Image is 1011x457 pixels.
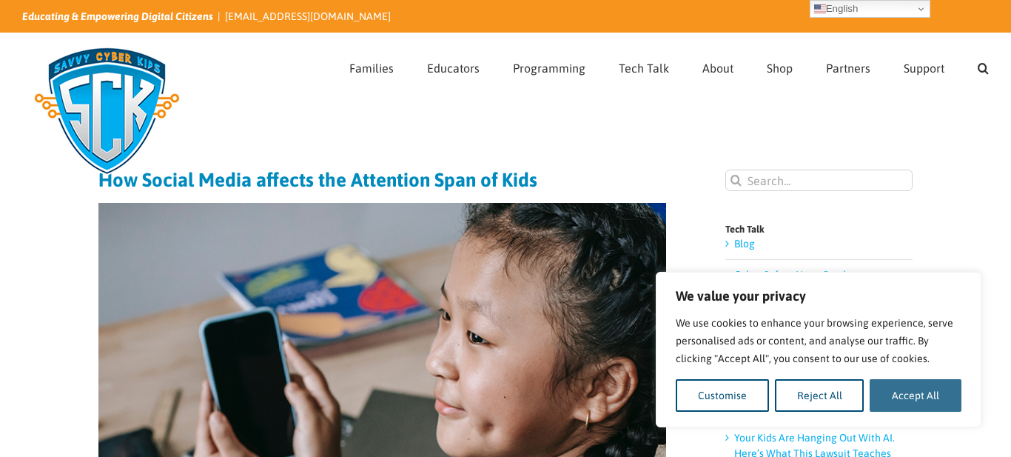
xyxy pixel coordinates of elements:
[725,224,913,234] h4: Tech Talk
[619,62,669,74] span: Tech Talk
[870,379,961,412] button: Accept All
[734,238,755,250] a: Blog
[978,33,989,99] a: Search
[513,62,585,74] span: Programming
[767,33,793,99] a: Shop
[725,170,913,191] input: Search...
[619,33,669,99] a: Tech Talk
[22,37,192,185] img: Savvy Cyber Kids Logo
[98,170,666,190] h1: How Social Media affects the Attention Span of Kids
[734,269,846,281] a: Cyber Safety News Feed
[676,314,961,367] p: We use cookies to enhance your browsing experience, serve personalised ads or content, and analys...
[725,170,747,191] input: Search
[349,33,394,99] a: Families
[22,10,213,22] i: Educating & Empowering Digital Citizens
[427,62,480,74] span: Educators
[775,379,864,412] button: Reject All
[904,33,944,99] a: Support
[767,62,793,74] span: Shop
[349,33,989,99] nav: Main Menu
[676,379,769,412] button: Customise
[904,62,944,74] span: Support
[702,62,733,74] span: About
[225,10,391,22] a: [EMAIL_ADDRESS][DOMAIN_NAME]
[826,62,870,74] span: Partners
[826,33,870,99] a: Partners
[427,33,480,99] a: Educators
[676,287,961,305] p: We value your privacy
[702,33,733,99] a: About
[814,3,826,15] img: en
[513,33,585,99] a: Programming
[349,62,394,74] span: Families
